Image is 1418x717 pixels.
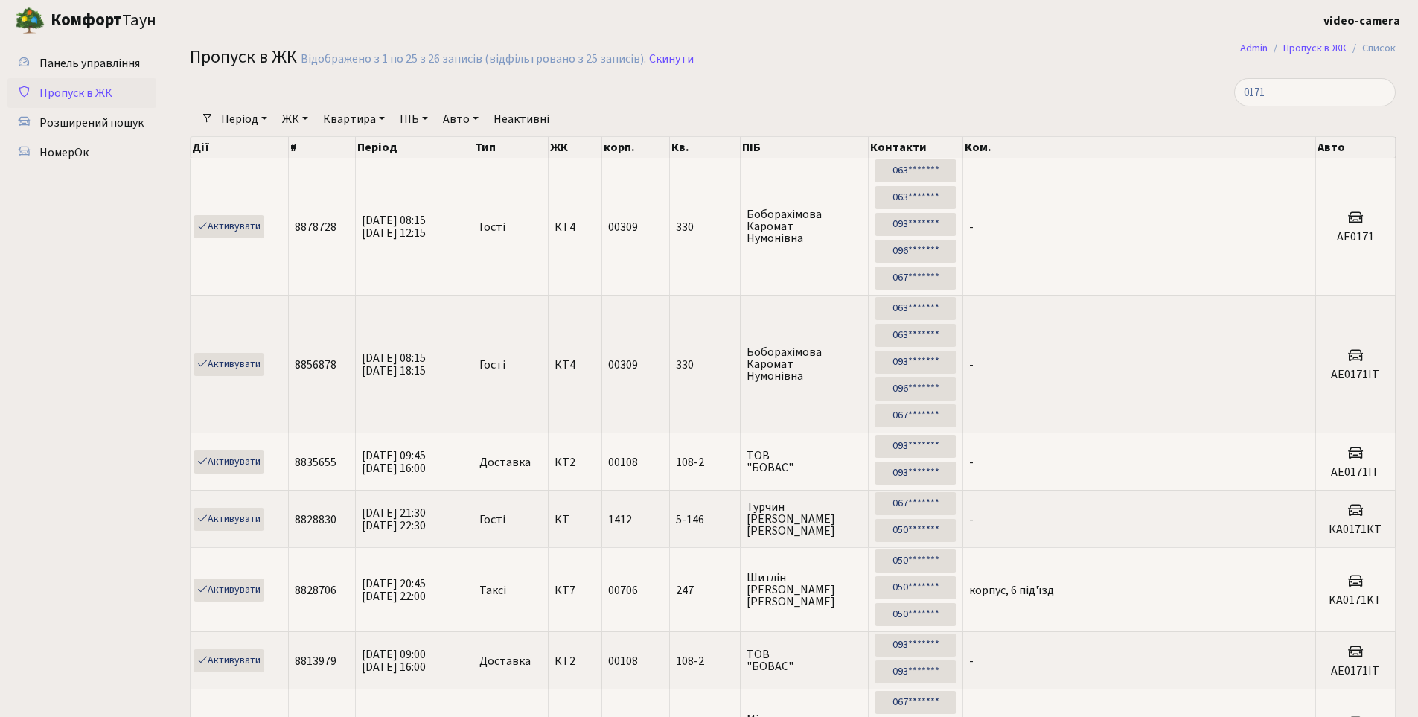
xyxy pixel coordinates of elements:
[317,106,391,132] a: Квартира
[194,649,264,672] a: Активувати
[295,582,336,599] span: 8828706
[1322,523,1389,537] h5: КА0171КТ
[1283,40,1347,56] a: Пропуск в ЖК
[1322,368,1389,382] h5: АЕ0171ІТ
[747,501,862,537] span: Турчин [PERSON_NAME] [PERSON_NAME]
[676,221,734,233] span: 330
[362,212,426,241] span: [DATE] 08:15 [DATE] 12:15
[608,582,638,599] span: 00706
[437,106,485,132] a: Авто
[1322,664,1389,678] h5: АЕ0171ІТ
[1322,230,1389,244] h5: АЕ0171
[555,221,595,233] span: КТ4
[479,456,531,468] span: Доставка
[969,454,974,471] span: -
[301,52,646,66] div: Відображено з 1 по 25 з 26 записів (відфільтровано з 25 записів).
[194,508,264,531] a: Активувати
[555,514,595,526] span: КТ
[555,655,595,667] span: КТ2
[295,653,336,669] span: 8813979
[295,219,336,235] span: 8878728
[608,357,638,373] span: 00309
[479,584,506,596] span: Таксі
[7,108,156,138] a: Розширений пошук
[555,456,595,468] span: КТ2
[676,514,734,526] span: 5-146
[276,106,314,132] a: ЖК
[362,350,426,379] span: [DATE] 08:15 [DATE] 18:15
[1323,12,1400,30] a: video-camera
[362,646,426,675] span: [DATE] 09:00 [DATE] 16:00
[969,582,1054,599] span: корпус, 6 під'їзд
[670,137,741,158] th: Кв.
[473,137,549,158] th: Тип
[488,106,555,132] a: Неактивні
[969,653,974,669] span: -
[362,576,426,605] span: [DATE] 20:45 [DATE] 22:00
[194,579,264,602] a: Активувати
[51,8,156,34] span: Таун
[608,454,638,471] span: 00108
[39,55,140,71] span: Панель управління
[39,115,144,131] span: Розширений пошук
[190,44,297,70] span: Пропуск в ЖК
[608,219,638,235] span: 00309
[479,221,505,233] span: Гості
[1240,40,1268,56] a: Admin
[741,137,869,158] th: ПІБ
[555,359,595,371] span: КТ4
[676,359,734,371] span: 330
[362,505,426,534] span: [DATE] 21:30 [DATE] 22:30
[1322,465,1389,479] h5: АЕ0171ІТ
[215,106,273,132] a: Період
[362,447,426,477] span: [DATE] 09:45 [DATE] 16:00
[191,137,289,158] th: Дії
[295,454,336,471] span: 8835655
[549,137,602,158] th: ЖК
[608,653,638,669] span: 00108
[356,137,473,158] th: Період
[7,138,156,168] a: НомерОк
[7,48,156,78] a: Панель управління
[186,8,223,33] button: Переключити навігацію
[479,359,505,371] span: Гості
[747,346,862,382] span: Боборахімова Каромат Нумонівна
[295,512,336,528] span: 8828830
[39,144,89,161] span: НомерОк
[1316,137,1396,158] th: Авто
[1323,13,1400,29] b: video-camera
[747,572,862,608] span: Шитлін [PERSON_NAME] [PERSON_NAME]
[969,512,974,528] span: -
[295,357,336,373] span: 8856878
[555,584,595,596] span: КТ7
[869,137,963,158] th: Контакти
[649,52,694,66] a: Скинути
[394,106,434,132] a: ПІБ
[1218,33,1418,64] nav: breadcrumb
[602,137,670,158] th: корп.
[608,512,632,528] span: 1412
[194,353,264,376] a: Активувати
[676,584,734,596] span: 247
[969,357,974,373] span: -
[194,215,264,238] a: Активувати
[289,137,356,158] th: #
[1322,593,1389,608] h5: KA0171KT
[479,655,531,667] span: Доставка
[747,649,862,672] span: ТОВ "БОВАС"
[51,8,122,32] b: Комфорт
[1347,40,1396,57] li: Список
[676,655,734,667] span: 108-2
[1234,78,1396,106] input: Пошук...
[39,85,112,101] span: Пропуск в ЖК
[15,6,45,36] img: logo.png
[969,219,974,235] span: -
[747,208,862,244] span: Боборахімова Каромат Нумонівна
[7,78,156,108] a: Пропуск в ЖК
[194,450,264,474] a: Активувати
[963,137,1315,158] th: Ком.
[747,450,862,474] span: ТОВ "БОВАС"
[479,514,505,526] span: Гості
[676,456,734,468] span: 108-2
